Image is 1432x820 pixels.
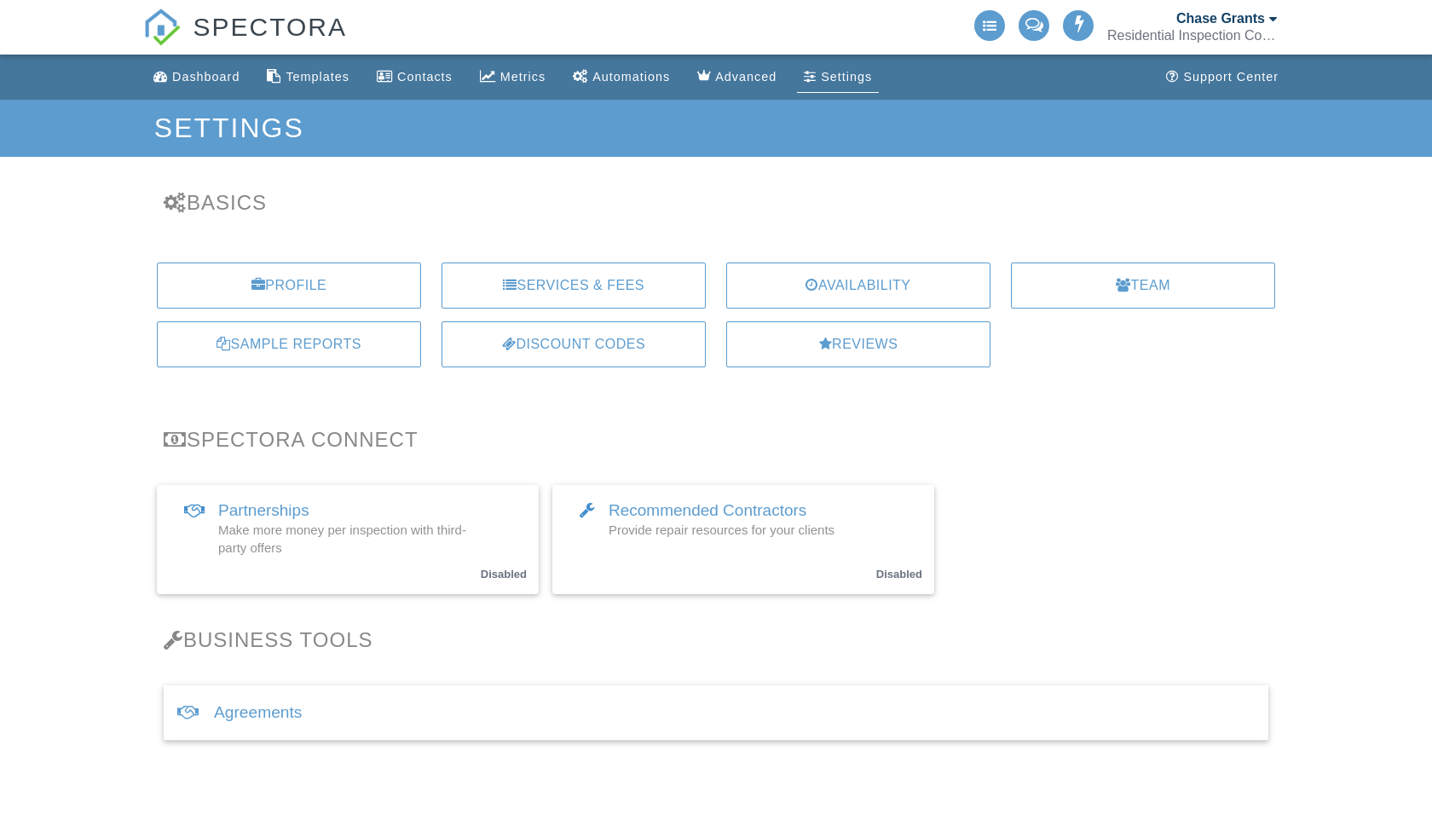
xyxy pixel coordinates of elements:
small: Disabled [481,568,527,580]
span: Recommended Contractors [609,501,806,519]
a: Partnerships Make more money per inspection with third-party offers Disabled [157,485,539,594]
a: Contacts [370,61,459,93]
a: Services & Fees [442,263,706,309]
h3: Business Tools [164,628,1268,651]
a: Availability [726,263,990,309]
a: Automations (Advanced) [566,61,677,93]
small: Disabled [876,568,922,580]
div: Advanced [715,70,777,84]
h3: Spectora Connect [164,428,1268,451]
span: Provide repair resources for your clients [609,523,834,537]
a: Sample Reports [157,321,421,367]
a: Reviews [726,321,990,367]
a: Discount Codes [442,321,706,367]
img: The Best Home Inspection Software - Spectora [143,9,181,46]
span: Make more money per inspection with third-party offers [218,523,466,555]
h3: Basics [164,191,1268,214]
a: Recommended Contractors Provide repair resources for your clients Disabled [552,485,934,594]
div: Templates [286,70,349,84]
a: Metrics [473,61,552,93]
a: Team [1011,263,1275,309]
a: Support Center [1159,61,1285,93]
div: Dashboard [172,70,240,84]
span: Partnerships [218,501,309,519]
a: Templates [260,61,356,93]
a: Advanced [690,61,783,93]
div: Residential Inspection Consultants [1107,27,1278,44]
a: Dashboard [147,61,246,93]
div: Metrics [500,70,546,84]
div: Chase Grants [1176,10,1265,27]
div: Contacts [397,70,453,84]
a: SPECTORA [143,26,347,57]
a: Profile [157,263,421,309]
h1: Settings [154,113,1278,143]
div: Support Center [1183,70,1279,84]
div: Automations [592,70,670,84]
div: Settings [821,70,872,84]
div: Agreements [164,685,1268,741]
span: SPECTORA [193,9,347,44]
a: Settings [797,61,879,93]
